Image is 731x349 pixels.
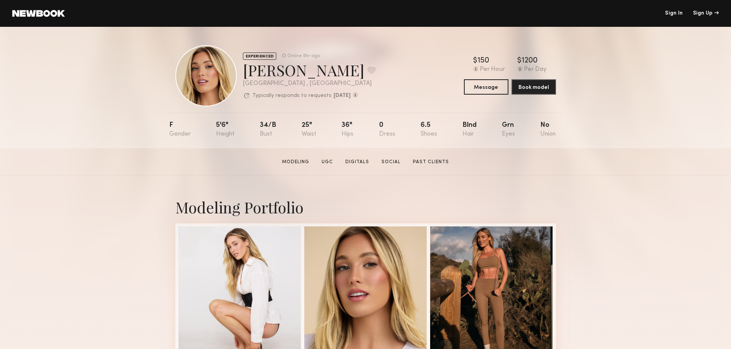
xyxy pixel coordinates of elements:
b: [DATE] [333,93,351,98]
div: Online 5hr ago [287,54,320,59]
div: $ [473,57,477,65]
div: No [540,122,556,138]
button: Book model [512,79,556,95]
div: $ [517,57,521,65]
div: 36" [342,122,353,138]
div: EXPERIENCED [243,52,276,60]
div: [GEOGRAPHIC_DATA] , [GEOGRAPHIC_DATA] [243,80,376,87]
div: [PERSON_NAME] [243,60,376,80]
a: Digitals [342,159,372,165]
div: Sign Up [693,11,719,16]
div: 6.5 [421,122,437,138]
div: Per Hour [480,66,505,73]
button: Message [464,79,508,95]
div: 34/b [260,122,276,138]
div: F [169,122,191,138]
p: Typically responds to requests [252,93,332,98]
div: 1200 [521,57,538,65]
div: Grn [502,122,515,138]
div: 5'6" [216,122,234,138]
a: Modeling [279,159,312,165]
a: UGC [318,159,336,165]
div: 25" [302,122,316,138]
div: Modeling Portfolio [175,197,556,217]
div: Per Day [524,66,546,73]
a: Past Clients [410,159,452,165]
a: Social [378,159,404,165]
div: Blnd [462,122,477,138]
a: Sign In [665,11,683,16]
div: 0 [379,122,395,138]
div: 150 [477,57,489,65]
